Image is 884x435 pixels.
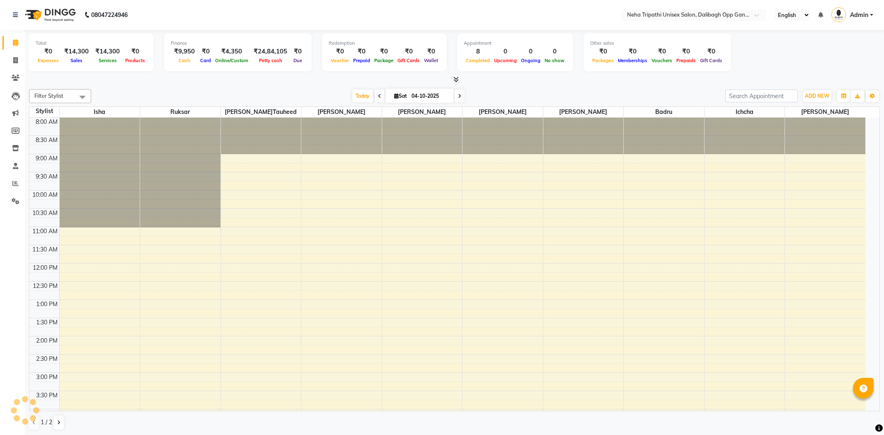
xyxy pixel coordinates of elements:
button: ADD NEW [803,90,831,102]
div: ₹0 [698,47,724,56]
div: 0 [519,47,543,56]
div: ₹0 [649,47,674,56]
span: Today [352,89,373,102]
div: Total [36,40,147,47]
span: Voucher [329,58,351,63]
span: Online/Custom [213,58,250,63]
div: ₹0 [123,47,147,56]
span: [PERSON_NAME]Tauheed [221,107,301,117]
span: Gift Cards [698,58,724,63]
span: Gift Cards [395,58,422,63]
img: Admin [831,7,846,22]
span: Upcoming [492,58,519,63]
div: ₹14,300 [61,47,92,56]
div: 1:00 PM [34,300,59,309]
span: Completed [464,58,492,63]
span: Due [291,58,304,63]
div: ₹0 [351,47,372,56]
div: ₹0 [674,47,698,56]
span: ADD NEW [805,93,829,99]
div: 10:00 AM [31,191,59,199]
input: 2025-10-04 [409,90,450,102]
div: 4:00 PM [34,409,59,418]
div: 2:00 PM [34,336,59,345]
span: Services [97,58,119,63]
span: Prepaid [351,58,372,63]
div: ₹4,350 [213,47,250,56]
input: Search Appointment [725,89,798,102]
span: isha [60,107,140,117]
span: Package [372,58,395,63]
div: ₹0 [422,47,440,56]
span: Admin [850,11,868,19]
div: ₹24,84,105 [250,47,291,56]
div: 3:30 PM [34,391,59,400]
span: Products [123,58,147,63]
span: Expenses [36,58,61,63]
div: 9:00 AM [34,154,59,163]
div: 10:30 AM [31,209,59,217]
span: Cash [177,58,192,63]
span: Packages [590,58,616,63]
span: Prepaids [674,58,698,63]
div: Appointment [464,40,567,47]
span: [PERSON_NAME] [301,107,382,117]
div: ₹0 [372,47,395,56]
b: 08047224946 [91,3,128,27]
div: 9:30 AM [34,172,59,181]
span: Badru [624,107,704,117]
span: Petty cash [257,58,284,63]
span: Filter Stylist [34,92,63,99]
div: 3:00 PM [34,373,59,382]
div: ₹9,950 [171,47,198,56]
div: ₹0 [590,47,616,56]
span: Wallet [422,58,440,63]
div: 0 [543,47,567,56]
span: Sales [68,58,85,63]
span: Sat [392,93,409,99]
span: [PERSON_NAME] [463,107,543,117]
div: Stylist [29,107,59,116]
span: Ongoing [519,58,543,63]
div: Other sales [590,40,724,47]
div: 8:30 AM [34,136,59,145]
span: ruksar [140,107,220,117]
div: ₹0 [198,47,213,56]
div: ₹0 [329,47,351,56]
span: [PERSON_NAME] [382,107,463,117]
div: ₹0 [291,47,305,56]
div: Finance [171,40,305,47]
div: ₹0 [395,47,422,56]
span: [PERSON_NAME] [543,107,624,117]
div: 12:30 PM [31,282,59,290]
div: ₹14,300 [92,47,123,56]
span: Ichcha [705,107,785,117]
div: ₹0 [36,47,61,56]
span: [PERSON_NAME] [785,107,865,117]
span: No show [543,58,567,63]
div: 1:30 PM [34,318,59,327]
div: 2:30 PM [34,355,59,363]
div: 11:30 AM [31,245,59,254]
span: 1 / 2 [41,418,52,427]
span: Vouchers [649,58,674,63]
span: Memberships [616,58,649,63]
div: 8:00 AM [34,118,59,126]
div: 11:00 AM [31,227,59,236]
div: 12:00 PM [31,263,59,272]
div: ₹0 [616,47,649,56]
span: Card [198,58,213,63]
div: 8 [464,47,492,56]
div: 0 [492,47,519,56]
img: logo [21,3,78,27]
div: Redemption [329,40,440,47]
